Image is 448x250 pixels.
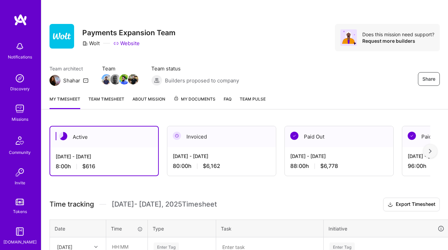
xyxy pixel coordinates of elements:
a: Website [113,40,140,47]
img: tokens [16,199,24,205]
button: Export Timesheet [383,198,440,211]
span: Builders proposed to company [165,77,239,84]
div: 88:00 h [290,162,388,170]
th: Type [148,220,216,237]
a: Team Member Avatar [120,74,129,85]
i: icon CompanyGray [82,41,88,46]
img: Avatar [340,29,357,46]
div: Does this mission need support? [362,31,434,38]
a: Team Pulse [240,95,266,109]
div: Time [111,225,143,232]
span: [DATE] - [DATE] , 2025 Timesheet [112,200,217,209]
span: $6,162 [203,162,220,170]
button: Share [418,72,440,86]
div: Notifications [8,53,32,61]
img: Company Logo [50,24,74,49]
img: discovery [13,71,27,85]
div: Shahar [63,77,80,84]
div: Active [50,127,158,147]
span: Team status [151,65,239,72]
span: Team [102,65,138,72]
th: Task [216,220,324,237]
img: Team Member Avatar [110,74,121,84]
div: Community [9,149,31,156]
i: icon Download [388,201,393,208]
img: Builders proposed to company [151,75,162,86]
img: Team Member Avatar [101,74,112,84]
a: FAQ [224,95,232,109]
img: bell [13,40,27,53]
div: Wolt [82,40,100,47]
div: Missions [12,116,28,123]
div: [DATE] - [DATE] [290,153,388,160]
img: guide book [13,225,27,238]
img: teamwork [13,102,27,116]
span: My Documents [173,95,215,103]
span: Time tracking [50,200,94,209]
a: About Mission [132,95,165,109]
div: [DATE] - [DATE] [56,153,153,160]
th: Date [50,220,106,237]
a: Team timesheet [88,95,124,109]
div: 80:00 h [173,162,270,170]
span: $6,778 [320,162,338,170]
a: Team Member Avatar [111,74,120,85]
a: Team Member Avatar [129,74,138,85]
img: Community [12,132,28,149]
div: Invite [15,179,25,186]
span: Team Pulse [240,96,266,102]
div: Tokens [13,208,27,215]
span: Share [422,76,435,82]
div: Request more builders [362,38,434,44]
img: Team Member Avatar [119,74,129,84]
img: right [429,149,432,154]
img: Active [59,132,67,140]
i: icon Chevron [94,245,98,249]
span: $616 [82,163,95,170]
div: Paid Out [285,126,393,147]
div: Invoiced [167,126,276,147]
a: Team Member Avatar [102,74,111,85]
div: Initiative [328,225,445,233]
img: Paid Out [408,132,416,140]
span: Team architect [50,65,88,72]
a: My Documents [173,95,215,109]
div: 8:00 h [56,163,153,170]
a: My timesheet [50,95,80,109]
img: Team Member Avatar [128,74,138,84]
div: Discovery [10,85,30,92]
img: logo [14,14,27,26]
div: [DATE] - [DATE] [173,153,270,160]
img: Invite [13,166,27,179]
img: Paid Out [290,132,298,140]
i: icon Mail [83,78,88,83]
img: Invoiced [173,132,181,140]
div: [DOMAIN_NAME] [3,238,37,246]
img: Team Architect [50,75,60,86]
h3: Payments Expansion Team [82,28,176,37]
